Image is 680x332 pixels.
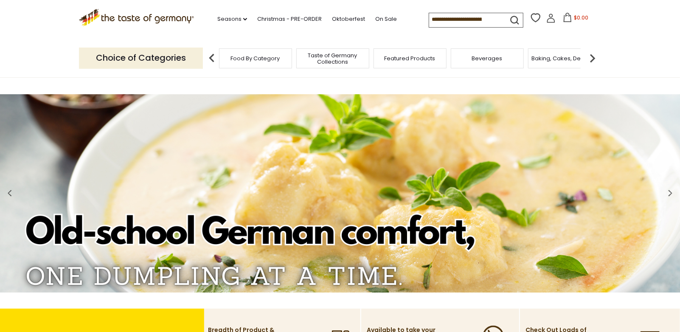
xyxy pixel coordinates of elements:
a: Christmas - PRE-ORDER [257,14,322,24]
a: Featured Products [385,55,436,62]
button: $0.00 [557,13,593,25]
a: On Sale [375,14,397,24]
a: Taste of Germany Collections [299,52,367,65]
a: Food By Category [231,55,280,62]
a: Beverages [472,55,503,62]
a: Oktoberfest [332,14,365,24]
a: Seasons [217,14,247,24]
span: $0.00 [574,14,588,21]
p: Choice of Categories [79,48,203,68]
a: Baking, Cakes, Desserts [531,55,597,62]
img: previous arrow [203,50,220,67]
img: next arrow [584,50,601,67]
